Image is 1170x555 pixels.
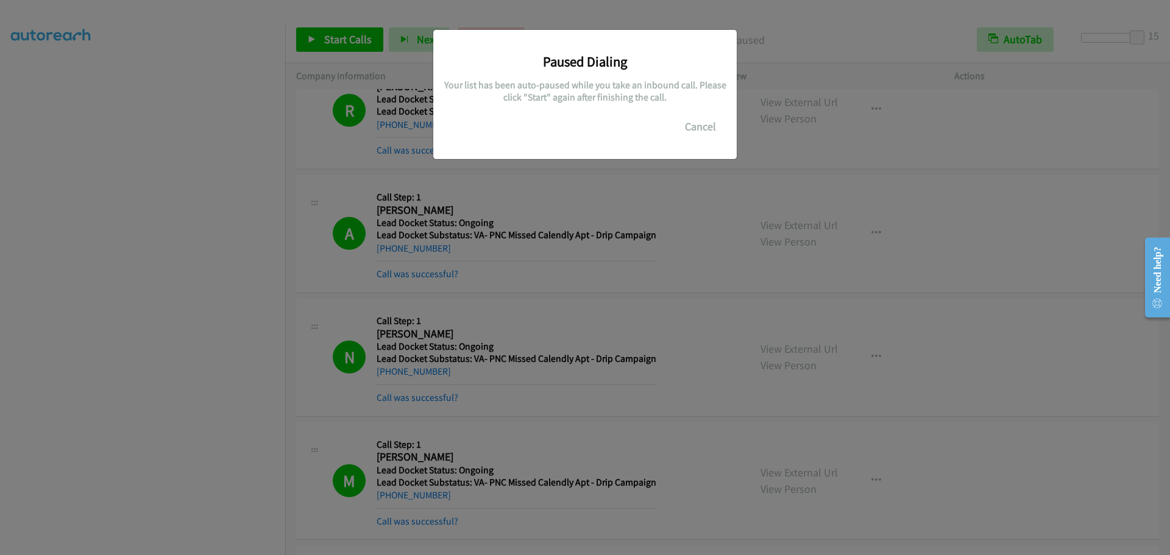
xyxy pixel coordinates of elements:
[442,53,728,70] h3: Paused Dialing
[442,79,728,103] h5: Your list has been auto-paused while you take an inbound call. Please click "Start" again after f...
[1135,229,1170,326] iframe: Resource Center
[673,115,728,139] button: Cancel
